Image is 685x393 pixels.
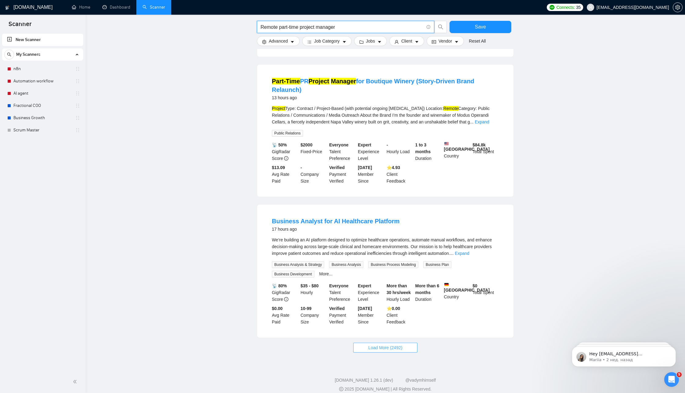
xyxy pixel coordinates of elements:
span: Business Analysis & Strategy [272,261,324,268]
a: Expand [455,251,469,256]
a: searchScanner [143,5,165,10]
a: AI agent [13,87,72,100]
span: Public Relations [272,130,303,137]
span: Job Category [314,38,339,44]
a: n8n [13,63,72,75]
b: [DATE] [358,165,372,170]
div: Client Feedback [385,305,414,325]
button: barsJob Categorycaret-down [302,36,351,46]
div: 13 hours ago [272,94,499,101]
input: Search Freelance Jobs... [261,23,424,31]
button: setting [673,2,683,12]
div: Total Spent [471,142,500,162]
span: Hey [EMAIL_ADDRESS][DOMAIN_NAME], Looks like your Upwork agency DM Wings ran out of connects. We ... [27,18,106,96]
a: dashboardDashboard [102,5,130,10]
b: 📡 80% [272,283,287,288]
b: $ 0 [472,283,477,288]
div: Payment Verified [328,305,357,325]
a: New Scanner [7,34,78,46]
b: $13.09 [272,165,285,170]
span: folder [359,40,364,44]
b: 📡 50% [272,142,287,147]
div: 17 hours ago [272,225,400,233]
span: idcard [432,40,436,44]
button: search [435,21,447,33]
div: Member Since [357,164,385,184]
a: More... [319,271,333,276]
b: - [301,165,302,170]
div: Type: Contract / Project-Based (with potential ongoing [MEDICAL_DATA]) Location: Category: Public... [272,105,499,125]
p: Message from Mariia, sent 2 нед. назад [27,24,106,29]
span: search [435,24,446,30]
span: holder [75,91,80,96]
b: [GEOGRAPHIC_DATA] [444,282,490,293]
mark: Project [309,78,329,85]
button: idcardVendorcaret-down [427,36,464,46]
span: Business Process Modeling [368,261,418,268]
span: Connects: [556,4,575,11]
a: Reset All [469,38,486,44]
div: Hourly [299,282,328,303]
span: My Scanners [16,48,40,61]
div: Company Size [299,305,328,325]
span: holder [75,115,80,120]
div: 2025 [DOMAIN_NAME] | All Rights Reserved. [91,386,680,392]
a: Business Analyst for AI Healthcare Platform [272,218,400,225]
iframe: Intercom notifications сообщение [563,334,685,376]
span: 35 [576,4,581,11]
button: search [4,50,14,59]
span: setting [262,40,266,44]
span: Load More (2492) [368,344,402,351]
img: 🇺🇸 [444,142,449,146]
a: homeHome [72,5,90,10]
b: 10-99 [301,306,312,311]
div: Experience Level [357,142,385,162]
b: Verified [329,165,345,170]
b: ⭐️ 0.00 [387,306,400,311]
b: $ 2000 [301,142,313,147]
mark: Project [272,106,285,111]
div: Payment Verified [328,164,357,184]
span: user [394,40,399,44]
button: userClientcaret-down [389,36,424,46]
a: Scrum Master [13,124,72,136]
button: Save [450,21,511,33]
b: Expert [358,283,371,288]
span: double-left [73,379,79,385]
span: copyright [339,387,343,391]
div: GigRadar Score [271,142,299,162]
div: Hourly Load [385,282,414,303]
b: Everyone [329,142,349,147]
div: Duration [414,282,443,303]
div: Avg Rate Paid [271,305,299,325]
span: caret-down [342,40,346,44]
span: caret-down [377,40,382,44]
button: settingAdvancedcaret-down [257,36,300,46]
span: info-circle [427,25,431,29]
b: More than 30 hrs/week [387,283,411,295]
span: Business Development [272,271,314,278]
span: holder [75,79,80,84]
span: search [5,52,14,57]
div: Hourly Load [385,142,414,162]
b: ⭐️ 4.93 [387,165,400,170]
b: [DATE] [358,306,372,311]
span: ... [470,119,474,124]
div: Fixed-Price [299,142,328,162]
b: Expert [358,142,371,147]
span: Business Plan [423,261,451,268]
div: Talent Preference [328,282,357,303]
mark: Remote [443,106,458,111]
a: [DOMAIN_NAME] 1.26.1 (dev) [335,378,393,383]
span: Client [401,38,412,44]
span: Business Analysis [329,261,363,268]
span: Save [475,23,486,31]
span: caret-down [454,40,459,44]
span: Jobs [366,38,375,44]
div: Country [443,282,472,303]
a: Business Growth [13,112,72,124]
img: upwork-logo.png [550,5,554,10]
button: Load More (2492) [353,343,417,353]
